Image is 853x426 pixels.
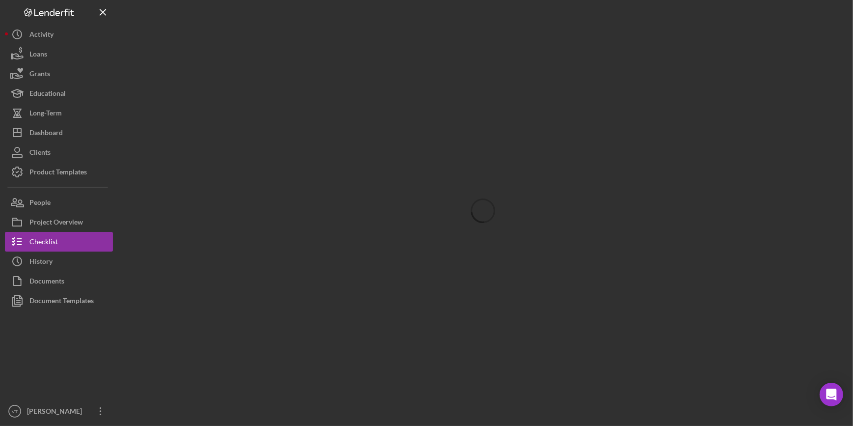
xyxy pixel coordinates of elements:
button: Clients [5,142,113,162]
div: Educational [29,84,66,106]
div: [PERSON_NAME] [25,401,88,424]
button: Project Overview [5,212,113,232]
div: Grants [29,64,50,86]
div: Loans [29,44,47,66]
div: Project Overview [29,212,83,234]
div: Dashboard [29,123,63,145]
div: Checklist [29,232,58,254]
button: People [5,193,113,212]
button: Long-Term [5,103,113,123]
button: Activity [5,25,113,44]
button: Document Templates [5,291,113,311]
button: Checklist [5,232,113,252]
div: Documents [29,271,64,293]
button: Dashboard [5,123,113,142]
div: Clients [29,142,51,165]
button: Documents [5,271,113,291]
button: Product Templates [5,162,113,182]
button: History [5,252,113,271]
div: History [29,252,53,274]
div: People [29,193,51,215]
button: VT[PERSON_NAME] [5,401,113,421]
div: Long-Term [29,103,62,125]
button: Grants [5,64,113,84]
div: Activity [29,25,53,47]
div: Document Templates [29,291,94,313]
button: Educational [5,84,113,103]
button: Loans [5,44,113,64]
div: Product Templates [29,162,87,184]
div: Open Intercom Messenger [820,383,843,406]
text: VT [12,409,18,414]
